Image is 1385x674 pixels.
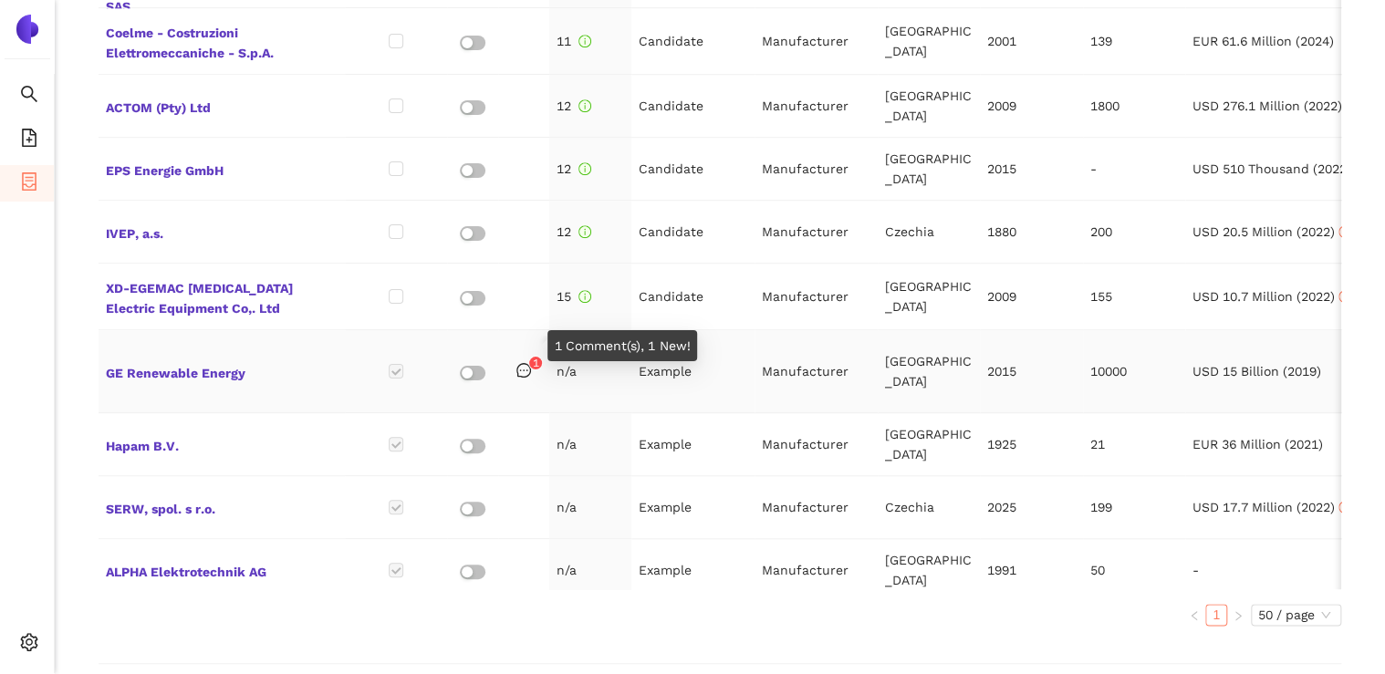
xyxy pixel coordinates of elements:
[1083,8,1185,75] td: 139
[631,201,755,264] td: Candidate
[1083,413,1185,476] td: 21
[980,539,1082,602] td: 1991
[1192,224,1351,239] span: USD 20.5 Million (2022)
[516,363,531,378] span: message
[755,75,878,138] td: Manufacturer
[1083,476,1185,539] td: 199
[557,289,591,304] span: 15
[1083,75,1185,138] td: 1800
[755,201,878,264] td: Manufacturer
[1083,539,1185,602] td: 50
[631,138,755,201] td: Candidate
[755,264,878,330] td: Manufacturer
[533,357,539,369] span: 1
[578,35,591,47] span: info-circle
[878,8,980,75] td: [GEOGRAPHIC_DATA]
[549,476,631,539] td: n/a
[549,330,631,413] td: n/a
[980,138,1082,201] td: 2015
[1205,604,1227,626] li: 1
[980,75,1082,138] td: 2009
[1083,330,1185,413] td: 10000
[1227,604,1249,626] li: Next Page
[106,94,338,118] span: ACTOM (Pty) Ltd
[1192,99,1359,113] span: USD 276.1 Million (2022)
[1338,290,1351,303] span: info-circle
[578,290,591,303] span: info-circle
[1183,604,1205,626] button: left
[106,432,338,456] span: Hapam B.V.
[20,627,38,663] span: setting
[1192,500,1351,514] span: USD 17.7 Million (2022)
[1192,34,1334,48] span: EUR 61.6 Million (2024)
[631,413,755,476] td: Example
[20,78,38,115] span: search
[755,138,878,201] td: Manufacturer
[557,99,591,113] span: 12
[1233,610,1244,621] span: right
[578,225,591,238] span: info-circle
[1258,605,1334,625] span: 50 / page
[578,162,591,175] span: info-circle
[980,413,1082,476] td: 1925
[631,75,755,138] td: Candidate
[631,264,755,330] td: Candidate
[20,122,38,159] span: file-add
[1192,364,1321,378] span: USD 15 Billion (2019)
[1083,264,1185,330] td: 155
[106,275,338,318] span: XD-EGEMAC [MEDICAL_DATA] Electric Equipment Co,. Ltd
[106,220,338,244] span: IVEP, a.s.
[980,8,1082,75] td: 2001
[106,359,338,383] span: GE Renewable Energy
[878,138,980,201] td: [GEOGRAPHIC_DATA]
[631,330,755,413] td: Example
[878,476,980,539] td: Czechia
[1192,563,1199,577] span: -
[878,75,980,138] td: [GEOGRAPHIC_DATA]
[878,264,980,330] td: [GEOGRAPHIC_DATA]
[980,264,1082,330] td: 2009
[1083,201,1185,264] td: 200
[1227,604,1249,626] button: right
[1192,289,1351,304] span: USD 10.7 Million (2022)
[1206,605,1226,625] a: 1
[878,539,980,602] td: [GEOGRAPHIC_DATA]
[980,330,1082,413] td: 2015
[547,330,697,361] div: 1 Comment(s), 1 New!
[1189,610,1200,621] span: left
[1192,437,1323,451] span: EUR 36 Million (2021)
[549,413,631,476] td: n/a
[1338,501,1351,513] span: info-circle
[1338,225,1351,238] span: info-circle
[106,558,338,582] span: ALPHA Elektrotechnik AG
[980,201,1082,264] td: 1880
[106,19,338,63] span: Coelme - Costruzioni Elettromeccaniche - S.p.A.
[631,476,755,539] td: Example
[20,166,38,202] span: container
[557,224,591,239] span: 12
[557,34,591,48] span: 11
[549,539,631,602] td: n/a
[106,157,338,181] span: EPS Energie GmbH
[878,413,980,476] td: [GEOGRAPHIC_DATA]
[1251,604,1341,626] div: Page Size
[755,330,878,413] td: Manufacturer
[878,201,980,264] td: Czechia
[578,99,591,112] span: info-circle
[1083,138,1185,201] td: -
[980,476,1082,539] td: 2025
[1183,604,1205,626] li: Previous Page
[631,539,755,602] td: Example
[529,357,542,369] sup: 1
[1192,161,1368,176] span: USD 510 Thousand (2022)
[755,413,878,476] td: Manufacturer
[878,330,980,413] td: [GEOGRAPHIC_DATA]
[755,8,878,75] td: Manufacturer
[13,15,42,44] img: Logo
[631,8,755,75] td: Candidate
[755,539,878,602] td: Manufacturer
[106,495,338,519] span: SERW, spol. s r.o.
[557,161,591,176] span: 12
[755,476,878,539] td: Manufacturer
